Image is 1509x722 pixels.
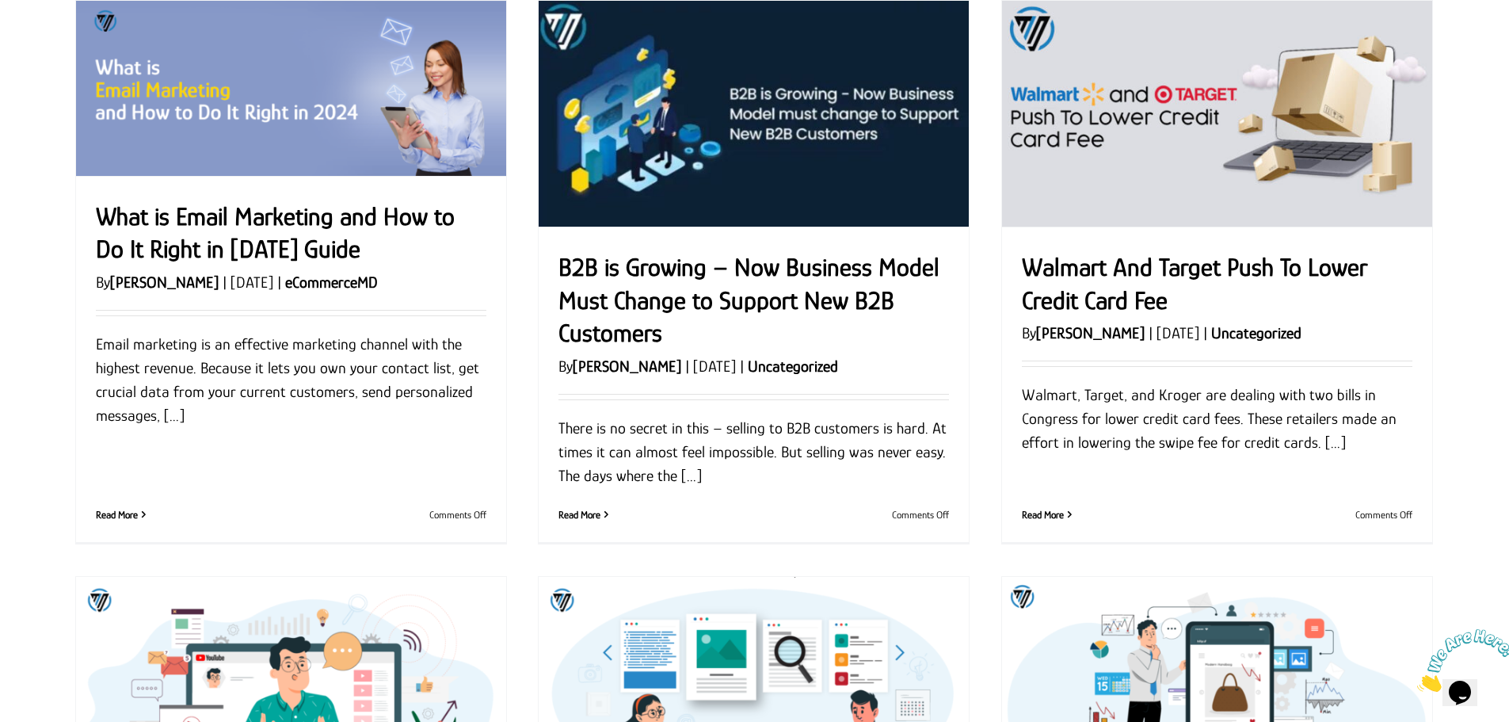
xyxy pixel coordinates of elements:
[1022,383,1412,454] p: Walmart, Target, and Kroger are dealing with two bills in Congress for lower credit card fees. Th...
[96,202,455,264] a: What is Email Marketing and How to Do It Right in [DATE] Guide
[573,357,681,375] a: [PERSON_NAME]
[558,509,600,521] a: More on B2B is Growing – Now Business Model Must Change to Support New B2B Customers
[539,1,969,227] a: B2B is Growing – Now Business Model Must Change to Support New B2B Customers
[273,273,285,291] span: |
[748,357,838,375] a: Uncategorized
[693,357,736,375] span: [DATE]
[429,509,486,521] span: Comments Off
[96,332,486,427] p: Email marketing is an effective marketing channel with the highest revenue. Because it lets you o...
[1157,324,1199,342] span: [DATE]
[1022,509,1064,521] a: More on Walmart And Target Push To Lower Credit Card Fee
[231,273,273,291] span: [DATE]
[1022,253,1367,315] a: Walmart And Target Push To Lower Credit Card Fee
[76,1,506,176] img: email marketing
[1355,509,1412,521] span: Comments Off
[219,273,231,291] span: |
[1211,324,1301,342] a: Uncategorized
[558,416,949,487] p: There is no secret in this – selling to B2B customers is hard. At times it can almost feel imposs...
[96,270,486,294] p: By
[558,253,939,347] a: B2B is Growing – Now Business Model Must Change to Support New B2B Customers
[1036,324,1145,342] a: [PERSON_NAME]
[285,273,378,291] a: eCommerceMD
[558,354,949,378] p: By
[681,357,693,375] span: |
[736,357,748,375] span: |
[892,509,949,521] span: Comments Off
[1145,324,1157,342] span: |
[6,6,105,69] img: Chat attention grabber
[1199,324,1211,342] span: |
[110,273,219,291] a: [PERSON_NAME]
[76,1,506,176] a: What is Email Marketing and How to Do It Right in 2024 Guide
[1002,1,1432,227] a: Walmart And Target Push To Lower Credit Card Fee
[1411,623,1509,698] iframe: chat widget
[96,509,138,521] a: More on What is Email Marketing and How to Do It Right in 2024 Guide
[1022,321,1412,345] p: By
